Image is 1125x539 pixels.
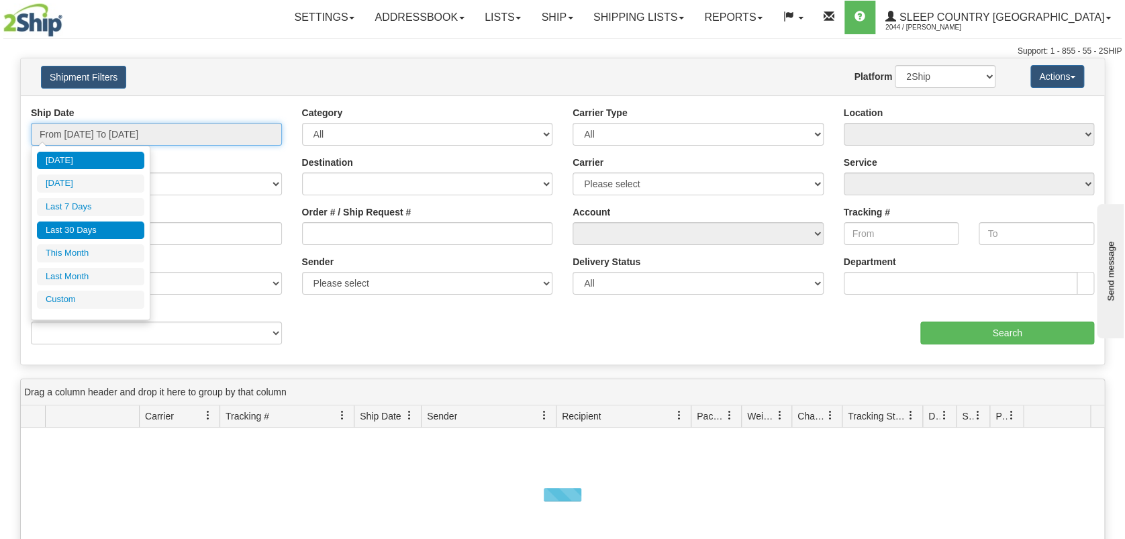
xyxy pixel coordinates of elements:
[302,156,353,169] label: Destination
[1030,65,1084,88] button: Actions
[226,409,269,423] span: Tracking #
[697,409,725,423] span: Packages
[573,255,640,268] label: Delivery Status
[3,46,1122,57] div: Support: 1 - 855 - 55 - 2SHIP
[364,1,475,34] a: Addressbook
[933,404,956,427] a: Delivery Status filter column settings
[10,11,124,21] div: Send message
[3,3,62,37] img: logo2044.jpg
[284,1,364,34] a: Settings
[533,404,556,427] a: Sender filter column settings
[844,106,883,119] label: Location
[819,404,842,427] a: Charge filter column settings
[848,409,906,423] span: Tracking Status
[302,205,411,219] label: Order # / Ship Request #
[37,291,144,309] li: Custom
[899,404,922,427] a: Tracking Status filter column settings
[31,106,75,119] label: Ship Date
[962,409,973,423] span: Shipment Issues
[360,409,401,423] span: Ship Date
[1000,404,1023,427] a: Pickup Status filter column settings
[145,409,174,423] span: Carrier
[475,1,531,34] a: Lists
[41,66,126,89] button: Shipment Filters
[302,106,343,119] label: Category
[854,70,892,83] label: Platform
[531,1,583,34] a: Ship
[1094,201,1124,338] iframe: chat widget
[885,21,986,34] span: 2044 / [PERSON_NAME]
[928,409,940,423] span: Delivery Status
[920,322,1094,344] input: Search
[197,404,219,427] a: Carrier filter column settings
[769,404,791,427] a: Weight filter column settings
[875,1,1121,34] a: Sleep Country [GEOGRAPHIC_DATA] 2044 / [PERSON_NAME]
[37,152,144,170] li: [DATE]
[896,11,1104,23] span: Sleep Country [GEOGRAPHIC_DATA]
[747,409,775,423] span: Weight
[573,205,610,219] label: Account
[979,222,1094,245] input: To
[37,268,144,286] li: Last Month
[583,1,694,34] a: Shipping lists
[37,175,144,193] li: [DATE]
[844,205,890,219] label: Tracking #
[562,409,601,423] span: Recipient
[37,198,144,216] li: Last 7 Days
[37,222,144,240] li: Last 30 Days
[21,379,1104,405] div: grid grouping header
[573,156,603,169] label: Carrier
[844,255,896,268] label: Department
[844,222,959,245] input: From
[302,255,334,268] label: Sender
[331,404,354,427] a: Tracking # filter column settings
[718,404,741,427] a: Packages filter column settings
[797,409,826,423] span: Charge
[573,106,627,119] label: Carrier Type
[398,404,421,427] a: Ship Date filter column settings
[967,404,989,427] a: Shipment Issues filter column settings
[694,1,773,34] a: Reports
[844,156,877,169] label: Service
[37,244,144,262] li: This Month
[427,409,457,423] span: Sender
[668,404,691,427] a: Recipient filter column settings
[995,409,1007,423] span: Pickup Status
